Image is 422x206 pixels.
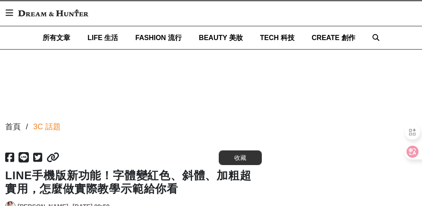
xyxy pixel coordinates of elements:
span: CREATE 創作 [312,34,355,41]
div: 首頁 [5,121,21,133]
a: 所有文章 [43,26,70,49]
div: / [26,121,28,133]
span: 所有文章 [43,34,70,41]
a: FASHION 流行 [135,26,182,49]
span: FASHION 流行 [135,34,182,41]
a: TECH 科技 [260,26,295,49]
a: BEAUTY 美妝 [199,26,243,49]
button: 收藏 [219,150,262,165]
span: TECH 科技 [260,34,295,41]
a: LIFE 生活 [87,26,118,49]
span: BEAUTY 美妝 [199,34,243,41]
a: 3C 話題 [33,121,61,133]
span: LIFE 生活 [87,34,118,41]
h1: LINE手機版新功能！字體變紅色、斜體、加粗超實用，怎麼做實際教學示範給你看 [5,169,262,196]
img: Dream & Hunter [14,5,93,21]
a: CREATE 創作 [312,26,355,49]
